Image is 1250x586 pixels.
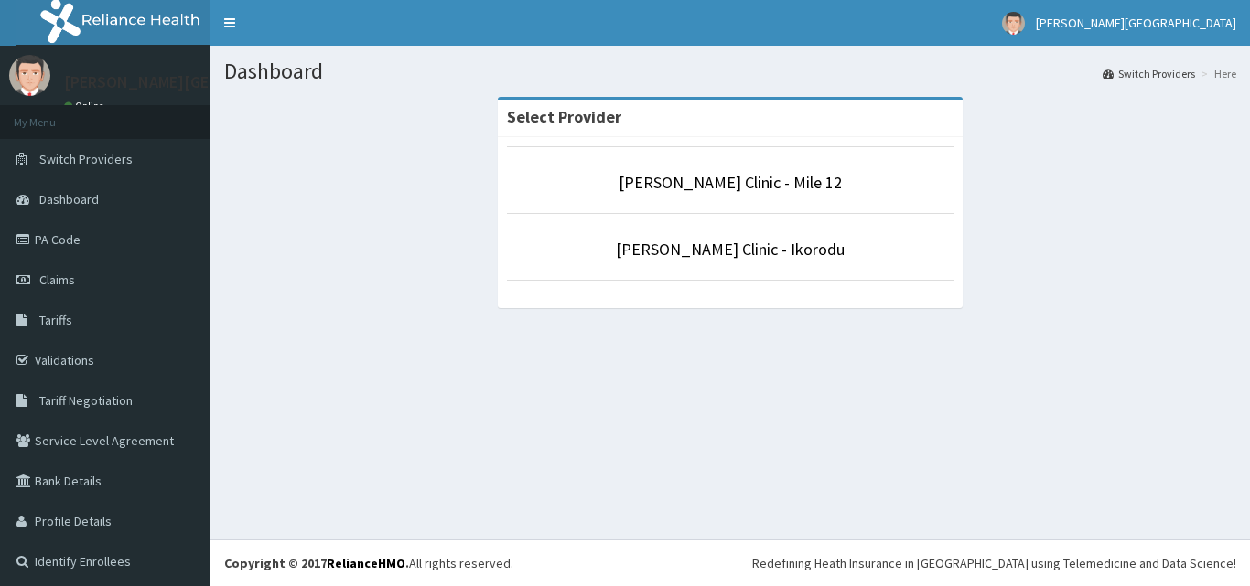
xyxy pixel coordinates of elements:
[39,392,133,409] span: Tariff Negotiation
[1197,66,1236,81] li: Here
[224,59,1236,83] h1: Dashboard
[39,151,133,167] span: Switch Providers
[327,555,405,571] a: RelianceHMO
[64,100,108,112] a: Online
[616,239,845,260] a: [PERSON_NAME] Clinic - Ikorodu
[210,539,1250,586] footer: All rights reserved.
[507,106,621,127] strong: Select Provider
[1002,12,1025,35] img: User Image
[752,554,1236,572] div: Redefining Heath Insurance in [GEOGRAPHIC_DATA] using Telemedicine and Data Science!
[224,555,409,571] strong: Copyright © 2017 .
[39,312,72,328] span: Tariffs
[39,191,99,208] span: Dashboard
[64,74,335,91] p: [PERSON_NAME][GEOGRAPHIC_DATA]
[1036,15,1236,31] span: [PERSON_NAME][GEOGRAPHIC_DATA]
[1103,66,1195,81] a: Switch Providers
[39,272,75,288] span: Claims
[9,55,50,96] img: User Image
[619,172,842,193] a: [PERSON_NAME] Clinic - Mile 12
